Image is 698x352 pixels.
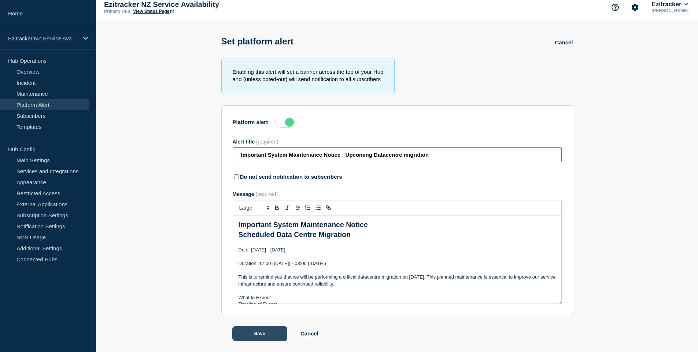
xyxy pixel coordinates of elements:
[239,274,556,287] p: This is to remind you that we will be performing a critical datacentre migration on [DATE]. This ...
[239,231,351,239] strong: Scheduled Data Centre Migration
[650,8,690,13] p: [PERSON_NAME]
[233,215,561,304] div: Message
[104,9,130,14] p: Primary Hub
[300,330,318,337] a: Cancel
[282,203,292,212] button: Toggle italic text
[233,119,268,125] label: Platform alert
[240,174,342,180] label: Do not send notification to subscribers
[236,203,272,212] span: Font size
[323,203,333,212] button: Toggle link
[239,247,556,253] p: Date: [DATE] - [DATE]
[239,260,556,267] p: Duration: 17:00 ([DATE]) - 08:00 ([DATE])
[239,294,556,301] p: What to Expect
[650,1,690,8] button: Ezitracker
[233,139,562,145] div: Alert title
[239,301,556,308] p: Timeline of Events
[133,9,174,14] a: View Status Page
[221,36,293,47] h1: Set platform alert
[303,203,313,212] button: Toggle ordered list
[221,57,395,94] div: Enabling this alert will set a banner across the top of your Hub and (unless opted-out) will send...
[255,191,278,197] span: (required)
[256,139,278,145] span: (required)
[234,174,239,179] input: Do not send notification to subscribers
[104,0,251,9] p: Ezitracker NZ Service Availability
[313,203,323,212] button: Toggle bulleted list
[239,221,368,229] strong: Important System Maintenance Notice
[272,203,282,212] button: Toggle bold text
[555,39,573,46] a: Cancel
[233,147,562,162] input: Alert title
[8,35,78,41] p: Ezitracker NZ Service Availability
[233,191,562,197] div: Message
[232,326,287,341] button: Save
[292,203,303,212] button: Toggle strikethrough text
